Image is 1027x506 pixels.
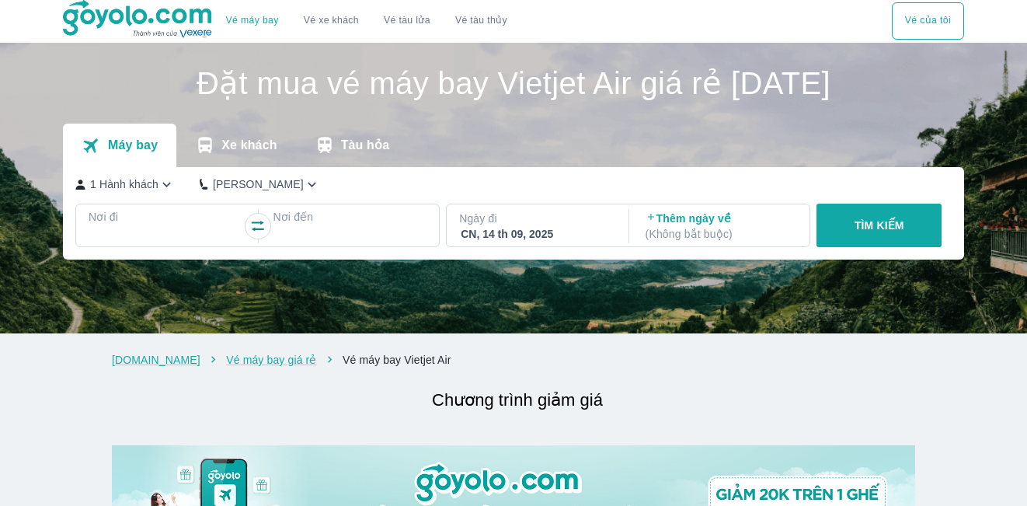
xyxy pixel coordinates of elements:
a: [DOMAIN_NAME] [112,354,200,366]
div: transportation tabs [63,124,408,167]
div: choose transportation mode [892,2,964,40]
button: Vé của tôi [892,2,964,40]
button: 1 Hành khách [75,176,175,193]
a: Vé tàu lửa [371,2,443,40]
p: ( Không bắt buộc ) [646,226,796,242]
p: Máy bay [108,138,158,153]
p: TÌM KIẾM [855,218,904,233]
h2: Chương trình giảm giá [120,386,915,414]
p: Tàu hỏa [341,138,390,153]
p: Xe khách [221,138,277,153]
a: Vé máy bay [226,15,279,26]
div: CN, 14 th 09, 2025 [461,226,611,242]
p: Nơi đến [273,209,426,225]
h1: Đặt mua vé máy bay Vietjet Air giá rẻ [DATE] [63,68,964,99]
p: Thêm ngày về [646,211,796,242]
p: Ngày đi [459,211,613,226]
p: 1 Hành khách [90,176,158,192]
a: Vé máy bay Vietjet Air [343,354,451,366]
button: [PERSON_NAME] [200,176,320,193]
a: Vé máy bay giá rẻ [226,354,316,366]
button: Vé tàu thủy [443,2,520,40]
button: TÌM KIẾM [816,204,942,247]
p: [PERSON_NAME] [213,176,304,192]
a: Vé xe khách [304,15,359,26]
p: Nơi đi [89,209,242,225]
nav: breadcrumb [112,352,915,368]
div: choose transportation mode [214,2,520,40]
